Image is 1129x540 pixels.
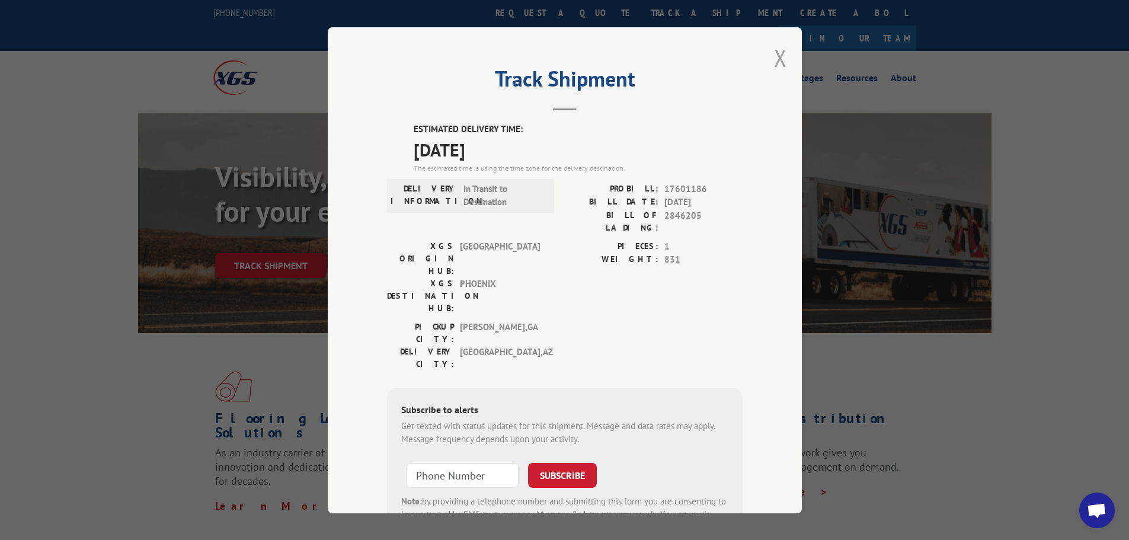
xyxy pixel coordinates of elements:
a: Open chat [1079,493,1115,528]
div: The estimated time is using the time zone for the delivery destination. [414,162,743,173]
span: [DATE] [414,136,743,162]
span: PHOENIX [460,277,540,314]
h2: Track Shipment [387,71,743,93]
label: PICKUP CITY: [387,320,454,345]
span: [GEOGRAPHIC_DATA] [460,239,540,277]
span: 17601186 [664,182,743,196]
span: [GEOGRAPHIC_DATA] , AZ [460,345,540,370]
span: 831 [664,253,743,267]
span: [DATE] [664,196,743,209]
label: DELIVERY CITY: [387,345,454,370]
span: In Transit to Destination [463,182,543,209]
div: Subscribe to alerts [401,402,728,419]
span: 1 [664,239,743,253]
span: 2846205 [664,209,743,234]
label: WEIGHT: [565,253,658,267]
label: XGS DESTINATION HUB: [387,277,454,314]
input: Phone Number [406,462,519,487]
button: SUBSCRIBE [528,462,597,487]
span: [PERSON_NAME] , GA [460,320,540,345]
div: by providing a telephone number and submitting this form you are consenting to be contacted by SM... [401,494,728,535]
label: BILL DATE: [565,196,658,209]
button: Close modal [774,42,787,74]
strong: Note: [401,495,422,506]
label: ESTIMATED DELIVERY TIME: [414,123,743,136]
label: PROBILL: [565,182,658,196]
label: BILL OF LADING: [565,209,658,234]
label: XGS ORIGIN HUB: [387,239,454,277]
label: PIECES: [565,239,658,253]
div: Get texted with status updates for this shipment. Message and data rates may apply. Message frequ... [401,419,728,446]
label: DELIVERY INFORMATION: [391,182,458,209]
